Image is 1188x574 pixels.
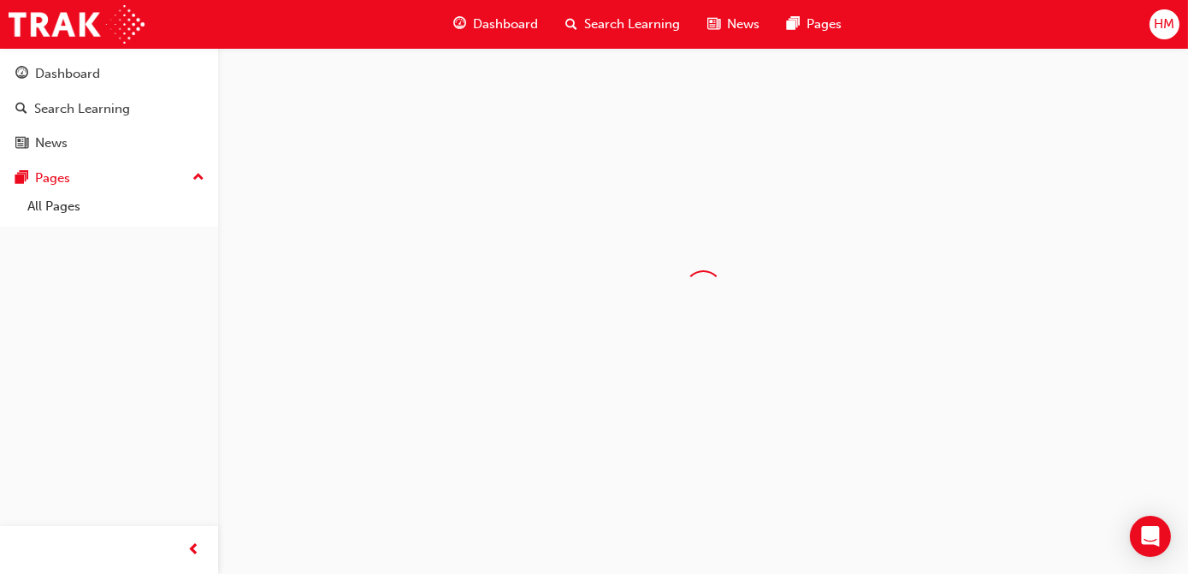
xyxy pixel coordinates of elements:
a: Dashboard [7,58,211,90]
a: pages-iconPages [773,7,855,42]
div: Dashboard [35,64,100,84]
span: news-icon [707,14,720,35]
span: prev-icon [188,540,201,561]
button: HM [1150,9,1179,39]
span: up-icon [192,167,204,189]
div: News [35,133,68,153]
button: Pages [7,163,211,194]
img: Trak [9,5,145,44]
span: search-icon [565,14,577,35]
div: Search Learning [34,99,130,119]
span: guage-icon [15,67,28,82]
button: DashboardSearch LearningNews [7,55,211,163]
a: Search Learning [7,93,211,125]
div: Pages [35,169,70,188]
a: All Pages [21,193,211,220]
a: news-iconNews [694,7,773,42]
span: HM [1154,15,1174,34]
a: guage-iconDashboard [440,7,552,42]
a: News [7,127,211,159]
a: search-iconSearch Learning [552,7,694,42]
span: guage-icon [453,14,466,35]
span: news-icon [15,136,28,151]
div: Open Intercom Messenger [1130,516,1171,557]
span: Pages [807,15,842,34]
span: Dashboard [473,15,538,34]
span: News [727,15,759,34]
span: Search Learning [584,15,680,34]
span: search-icon [15,102,27,117]
span: pages-icon [787,14,800,35]
span: pages-icon [15,171,28,186]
